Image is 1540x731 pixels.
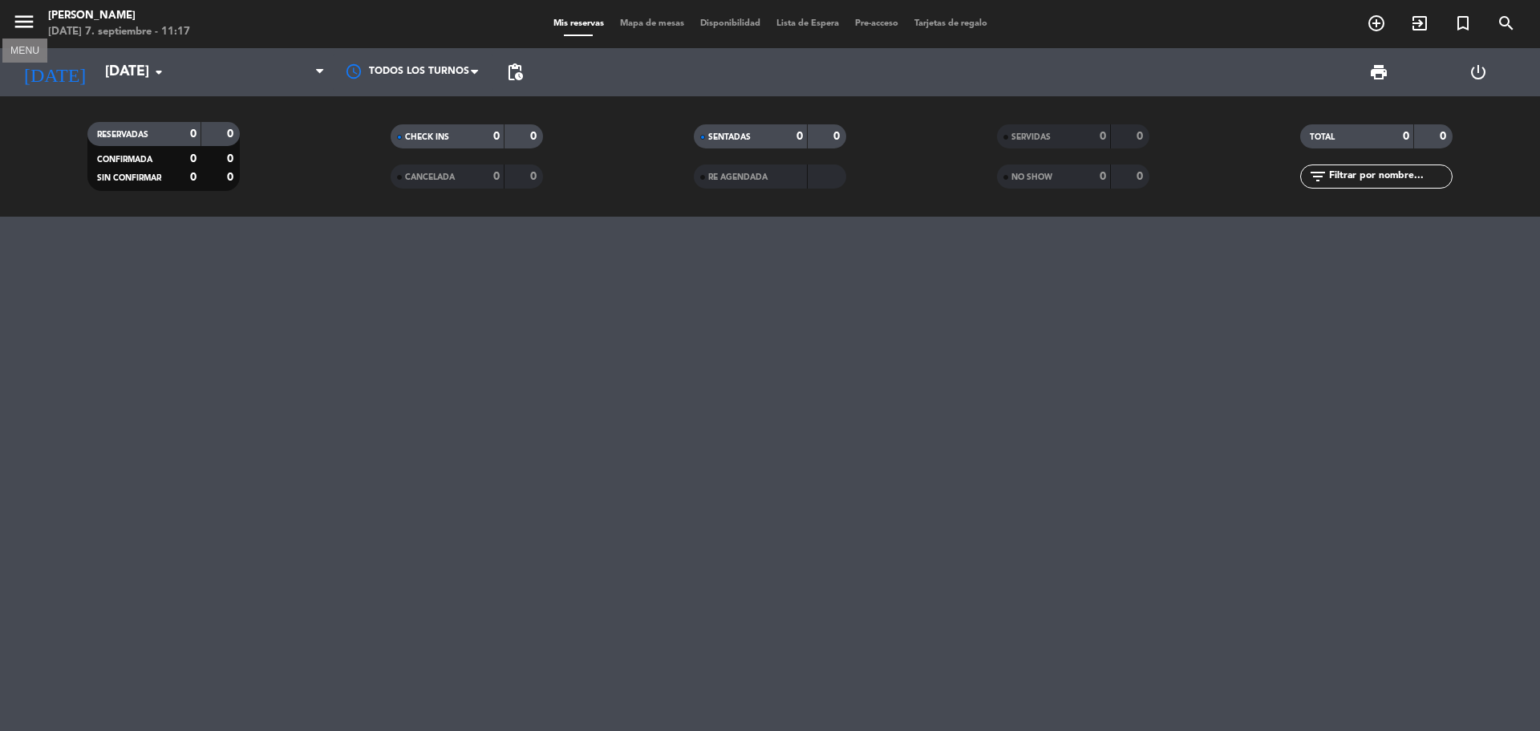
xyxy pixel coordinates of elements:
[906,19,995,28] span: Tarjetas de regalo
[1308,167,1327,186] i: filter_list
[1137,171,1146,182] strong: 0
[97,131,148,139] span: RESERVADAS
[1453,14,1473,33] i: turned_in_not
[149,63,168,82] i: arrow_drop_down
[405,173,455,181] span: CANCELADA
[493,131,500,142] strong: 0
[833,131,843,142] strong: 0
[505,63,525,82] span: pending_actions
[190,153,197,164] strong: 0
[1100,131,1106,142] strong: 0
[708,133,751,141] span: SENTADAS
[1011,173,1052,181] span: NO SHOW
[1310,133,1335,141] span: TOTAL
[847,19,906,28] span: Pre-acceso
[1403,131,1409,142] strong: 0
[692,19,768,28] span: Disponibilidad
[1137,131,1146,142] strong: 0
[1410,14,1429,33] i: exit_to_app
[12,55,97,90] i: [DATE]
[1011,133,1051,141] span: SERVIDAS
[1327,168,1452,185] input: Filtrar por nombre...
[2,43,47,57] div: MENU
[405,133,449,141] span: CHECK INS
[227,128,237,140] strong: 0
[48,24,190,40] div: [DATE] 7. septiembre - 11:17
[97,174,161,182] span: SIN CONFIRMAR
[12,10,36,34] i: menu
[796,131,803,142] strong: 0
[227,172,237,183] strong: 0
[97,156,152,164] span: CONFIRMADA
[190,128,197,140] strong: 0
[48,8,190,24] div: [PERSON_NAME]
[530,171,540,182] strong: 0
[1469,63,1488,82] i: power_settings_new
[1100,171,1106,182] strong: 0
[1429,48,1528,96] div: LOG OUT
[768,19,847,28] span: Lista de Espera
[545,19,612,28] span: Mis reservas
[612,19,692,28] span: Mapa de mesas
[530,131,540,142] strong: 0
[708,173,768,181] span: RE AGENDADA
[1369,63,1388,82] span: print
[190,172,197,183] strong: 0
[1367,14,1386,33] i: add_circle_outline
[227,153,237,164] strong: 0
[1440,131,1449,142] strong: 0
[1497,14,1516,33] i: search
[493,171,500,182] strong: 0
[12,10,36,39] button: menu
